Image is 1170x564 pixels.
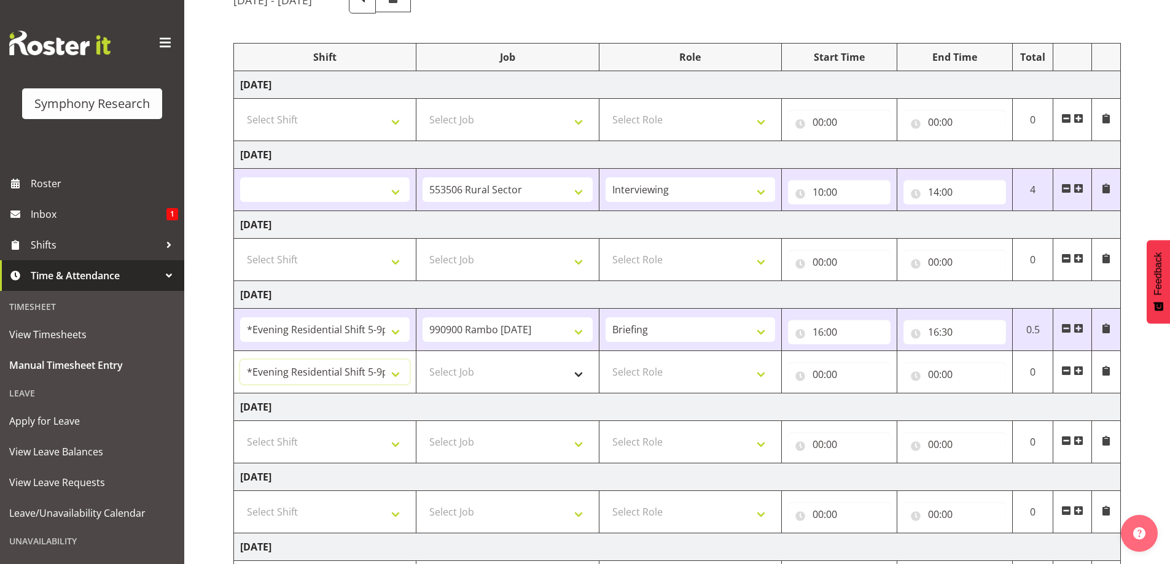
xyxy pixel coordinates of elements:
[31,174,178,193] span: Roster
[234,463,1121,491] td: [DATE]
[3,406,181,436] a: Apply for Leave
[903,362,1006,387] input: Click to select...
[9,325,175,344] span: View Timesheets
[9,473,175,492] span: View Leave Requests
[31,205,166,223] span: Inbox
[1012,99,1053,141] td: 0
[166,208,178,220] span: 1
[234,533,1121,561] td: [DATE]
[903,50,1006,64] div: End Time
[3,436,181,467] a: View Leave Balances
[1012,169,1053,211] td: 4
[3,294,181,319] div: Timesheet
[31,236,160,254] span: Shifts
[788,250,891,274] input: Click to select...
[3,467,181,498] a: View Leave Requests
[9,31,111,55] img: Rosterit website logo
[234,211,1121,239] td: [DATE]
[788,110,891,134] input: Click to select...
[9,412,175,430] span: Apply for Leave
[903,110,1006,134] input: Click to select...
[788,502,891,527] input: Click to select...
[234,281,1121,309] td: [DATE]
[3,350,181,381] a: Manual Timesheet Entry
[1133,527,1145,539] img: help-xxl-2.png
[788,432,891,457] input: Click to select...
[1012,491,1053,533] td: 0
[788,180,891,204] input: Click to select...
[9,356,175,374] span: Manual Timesheet Entry
[903,502,1006,527] input: Click to select...
[3,381,181,406] div: Leave
[1019,50,1047,64] div: Total
[3,319,181,350] a: View Timesheets
[788,320,891,344] input: Click to select...
[234,141,1121,169] td: [DATE]
[903,180,1006,204] input: Click to select...
[1012,351,1053,393] td: 0
[1153,252,1164,295] span: Feedback
[606,50,775,64] div: Role
[1012,309,1053,351] td: 0.5
[234,393,1121,421] td: [DATE]
[3,528,181,554] div: Unavailability
[423,50,592,64] div: Job
[788,362,891,387] input: Click to select...
[1147,240,1170,323] button: Feedback - Show survey
[9,504,175,522] span: Leave/Unavailability Calendar
[240,50,410,64] div: Shift
[903,320,1006,344] input: Click to select...
[903,432,1006,457] input: Click to select...
[3,498,181,528] a: Leave/Unavailability Calendar
[234,71,1121,99] td: [DATE]
[1012,239,1053,281] td: 0
[34,95,150,113] div: Symphony Research
[903,250,1006,274] input: Click to select...
[31,266,160,285] span: Time & Attendance
[9,442,175,461] span: View Leave Balances
[788,50,891,64] div: Start Time
[1012,421,1053,463] td: 0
